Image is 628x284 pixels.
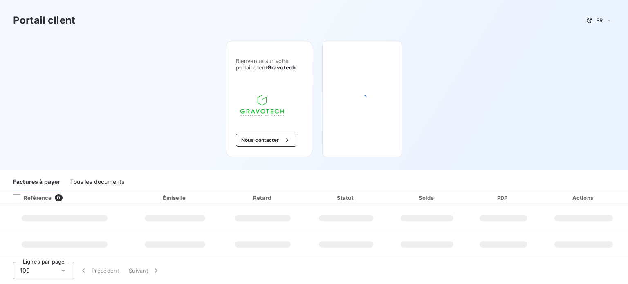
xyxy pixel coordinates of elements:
span: 0 [55,194,62,201]
div: Factures à payer [13,173,60,190]
button: Suivant [124,262,165,279]
span: Gravotech [267,64,296,71]
h3: Portail client [13,13,75,28]
button: Précédent [74,262,124,279]
span: 100 [20,266,30,275]
span: FR [596,17,603,24]
span: Bienvenue sur votre portail client . [236,58,302,71]
div: Actions [541,194,626,202]
div: Tous les documents [70,173,124,190]
button: Nous contacter [236,134,296,147]
div: Solde [389,194,466,202]
div: PDF [469,194,538,202]
div: Référence [7,194,52,201]
div: Émise le [131,194,219,202]
div: Statut [307,194,386,202]
div: Retard [222,194,303,202]
img: Company logo [236,90,288,121]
